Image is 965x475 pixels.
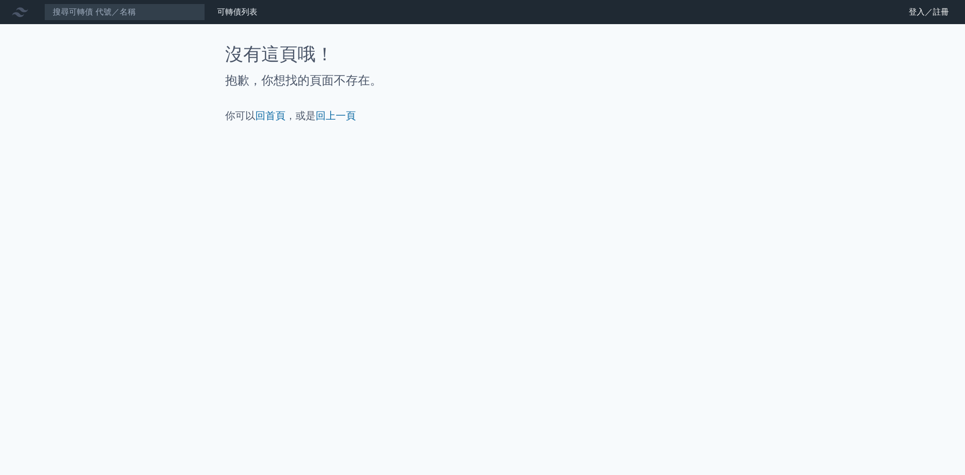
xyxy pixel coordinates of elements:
a: 回首頁 [255,110,285,122]
a: 回上一頁 [316,110,356,122]
input: 搜尋可轉債 代號／名稱 [44,4,205,21]
h2: 抱歉，你想找的頁面不存在。 [225,72,740,88]
a: 可轉債列表 [217,7,257,17]
a: 登入／註冊 [901,4,957,20]
p: 你可以 ，或是 [225,109,740,123]
h1: 沒有這頁哦！ [225,44,740,64]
